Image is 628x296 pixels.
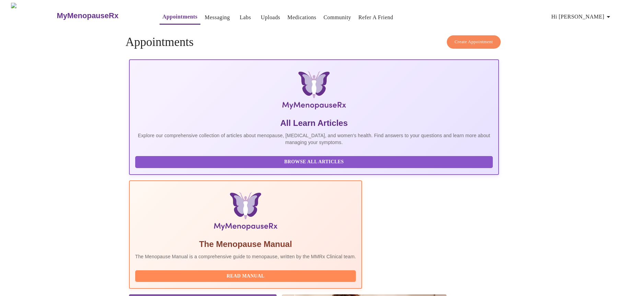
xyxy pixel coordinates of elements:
[135,270,356,282] button: Read Manual
[455,38,493,46] span: Create Appointment
[205,13,230,22] a: Messaging
[57,11,118,20] h3: MyMenopauseRx
[285,11,319,24] button: Medications
[549,10,615,24] button: Hi [PERSON_NAME]
[261,13,280,22] a: Uploads
[11,3,56,28] img: MyMenopauseRx Logo
[191,71,438,112] img: MyMenopauseRx Logo
[288,13,316,22] a: Medications
[170,192,321,233] img: Menopause Manual
[551,12,613,22] span: Hi [PERSON_NAME]
[356,11,396,24] button: Refer a Friend
[258,11,283,24] button: Uploads
[135,132,493,146] p: Explore our comprehensive collection of articles about menopause, [MEDICAL_DATA], and women's hea...
[135,239,356,250] h5: The Menopause Manual
[126,35,503,49] h4: Appointments
[240,13,251,22] a: Labs
[447,35,501,49] button: Create Appointment
[162,12,197,22] a: Appointments
[135,118,493,129] h5: All Learn Articles
[142,158,486,166] span: Browse All Articles
[135,253,356,260] p: The Menopause Manual is a comprehensive guide to menopause, written by the MMRx Clinical team.
[324,13,351,22] a: Community
[142,272,349,281] span: Read Manual
[202,11,233,24] button: Messaging
[321,11,354,24] button: Community
[160,10,200,25] button: Appointments
[56,4,146,28] a: MyMenopauseRx
[135,273,358,279] a: Read Manual
[358,13,393,22] a: Refer a Friend
[135,158,495,164] a: Browse All Articles
[234,11,256,24] button: Labs
[135,156,493,168] button: Browse All Articles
